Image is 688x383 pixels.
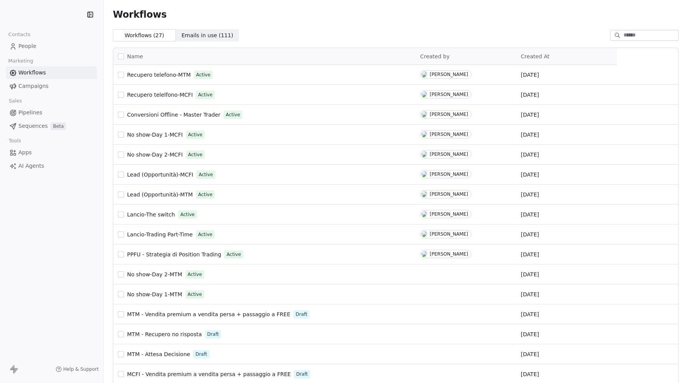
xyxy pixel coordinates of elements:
[422,71,427,78] img: D
[63,366,99,372] span: Help & Support
[521,171,539,178] span: [DATE]
[127,231,193,238] a: Lancio-Trading Part-Time
[521,310,539,318] span: [DATE]
[198,171,213,178] span: Active
[127,310,290,318] a: MTM - Vendita premium a vendita persa + passaggio a FREE
[521,291,539,298] span: [DATE]
[195,351,207,358] span: Draft
[51,122,66,130] span: Beta
[422,211,427,217] img: D
[430,112,468,117] div: [PERSON_NAME]
[521,231,539,238] span: [DATE]
[226,111,240,118] span: Active
[6,146,97,159] a: Apps
[188,131,202,138] span: Active
[422,131,427,137] img: D
[6,66,97,79] a: Workflows
[18,109,42,117] span: Pipelines
[5,95,25,107] span: Sales
[296,371,308,378] span: Draft
[430,172,468,177] div: [PERSON_NAME]
[127,211,175,218] a: Lancio-The switch
[521,271,539,278] span: [DATE]
[422,171,427,177] img: D
[207,331,219,338] span: Draft
[422,111,427,117] img: D
[127,71,191,79] a: Recupero telefono-MTM
[430,72,468,77] div: [PERSON_NAME]
[127,191,193,198] span: Lead (Opportunità)-MTM
[422,151,427,157] img: D
[521,370,539,378] span: [DATE]
[188,151,202,158] span: Active
[6,40,97,53] a: People
[18,69,46,77] span: Workflows
[198,191,212,198] span: Active
[127,251,221,258] a: PPFU - Strategia di Position Trading
[430,132,468,137] div: [PERSON_NAME]
[127,371,291,377] span: MCFI - Vendita premium a vendita persa + passaggio a FREE
[521,350,539,358] span: [DATE]
[127,271,182,278] a: No show-Day 2-MTM
[127,291,182,297] span: No show-Day 1-MTM
[127,171,193,178] a: Lead (Opportunità)-MCFI
[127,370,291,378] a: MCFI - Vendita premium a vendita persa + passaggio a FREE
[430,92,468,97] div: [PERSON_NAME]
[521,131,539,139] span: [DATE]
[6,106,97,119] a: Pipelines
[127,172,193,178] span: Lead (Opportunità)-MCFI
[6,160,97,172] a: AI Agents
[127,350,190,358] a: MTM - Attesa Decisione
[521,111,539,119] span: [DATE]
[422,231,427,237] img: D
[127,91,193,99] a: Recupero telelfono-MCFI
[18,149,32,157] span: Apps
[182,31,233,40] span: Emails in use ( 111 )
[188,271,202,278] span: Active
[430,231,468,237] div: [PERSON_NAME]
[127,152,183,158] span: No show-Day 2-MCFI
[422,191,427,197] img: D
[422,91,427,97] img: D
[127,112,220,118] span: Conversioni Offline - Master Trader
[127,291,182,298] a: No show-Day 1-MTM
[127,330,202,338] a: MTM - Recupero no risposta
[521,91,539,99] span: [DATE]
[127,132,183,138] span: No show-Day 1-MCFI
[521,330,539,338] span: [DATE]
[227,251,241,258] span: Active
[127,53,143,61] span: Name
[127,131,183,139] a: No show-Day 1-MCFI
[127,72,191,78] span: Recupero telefono-MTM
[521,71,539,79] span: [DATE]
[196,71,210,78] span: Active
[18,42,36,50] span: People
[127,111,220,119] a: Conversioni Offline - Master Trader
[521,211,539,218] span: [DATE]
[127,311,290,317] span: MTM - Vendita premium a vendita persa + passaggio a FREE
[18,122,48,130] span: Sequences
[521,151,539,158] span: [DATE]
[5,55,36,67] span: Marketing
[127,92,193,98] span: Recupero telelfono-MCFI
[5,29,34,40] span: Contacts
[521,251,539,258] span: [DATE]
[521,191,539,198] span: [DATE]
[127,351,190,357] span: MTM - Attesa Decisione
[420,53,450,59] span: Created by
[113,9,167,20] span: Workflows
[198,231,212,238] span: Active
[430,211,468,217] div: [PERSON_NAME]
[18,162,44,170] span: AI Agents
[180,211,195,218] span: Active
[18,82,48,90] span: Campaigns
[198,91,212,98] span: Active
[6,120,97,132] a: SequencesBeta
[56,366,99,372] a: Help & Support
[430,191,468,197] div: [PERSON_NAME]
[127,191,193,198] a: Lead (Opportunità)-MTM
[430,152,468,157] div: [PERSON_NAME]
